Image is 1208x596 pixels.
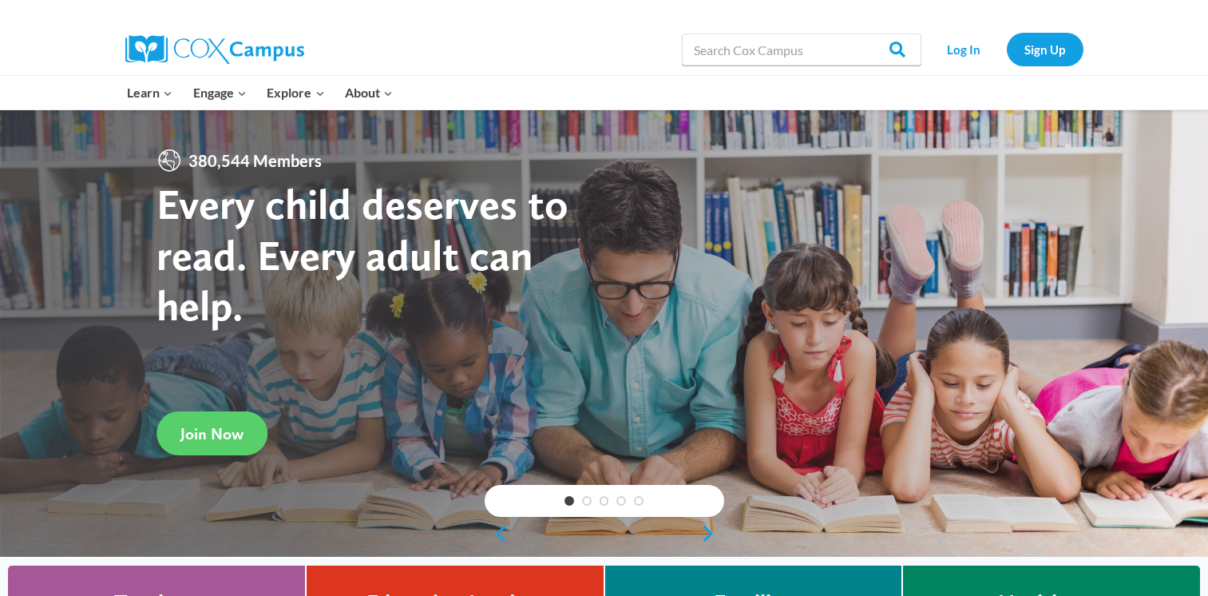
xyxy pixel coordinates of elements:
a: previous [485,524,509,543]
span: 380,544 Members [182,148,328,173]
a: 3 [600,496,609,506]
span: Explore [267,82,324,103]
strong: Every child deserves to read. Every adult can help. [156,178,568,331]
span: Join Now [180,424,244,443]
a: 1 [564,496,574,506]
img: Cox Campus [125,35,304,64]
span: Learn [127,82,172,103]
a: 5 [634,496,644,506]
nav: Secondary Navigation [929,33,1083,66]
nav: Primary Navigation [117,76,403,109]
a: 4 [616,496,626,506]
a: Join Now [156,411,267,455]
a: Sign Up [1007,33,1083,66]
input: Search Cox Campus [682,34,921,66]
div: content slider buttons [485,518,724,550]
a: 2 [582,496,592,506]
a: next [700,524,724,543]
a: Log In [929,33,999,66]
span: Engage [193,82,247,103]
span: About [345,82,393,103]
